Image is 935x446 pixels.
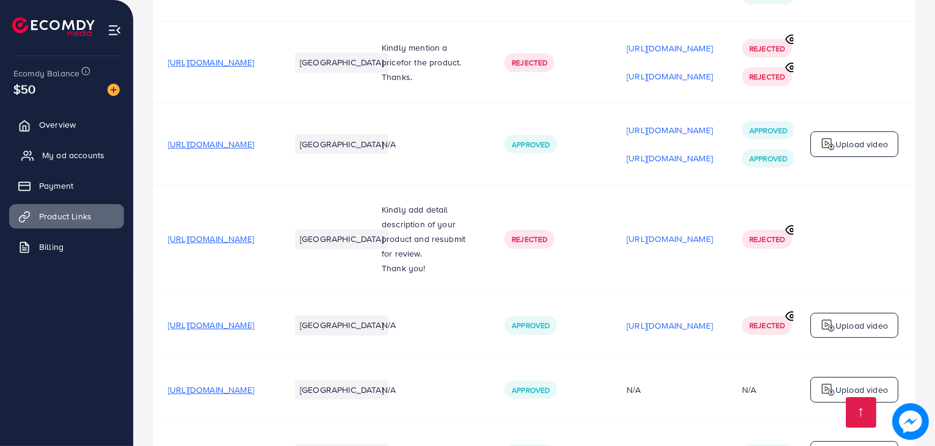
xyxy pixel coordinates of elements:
p: [URL][DOMAIN_NAME] [627,69,713,84]
span: N/A [382,319,396,331]
img: logo [12,17,95,36]
span: Overview [39,119,76,131]
span: Ecomdy Balance [13,67,79,79]
p: Kindly add detail description of your product and resubmit for review. [382,202,475,261]
span: f [401,56,404,68]
span: Approved [749,125,787,136]
span: Product Links [39,210,92,222]
span: Rejected [749,43,785,54]
img: menu [107,23,122,37]
span: Approved [749,153,787,164]
li: [GEOGRAPHIC_DATA] [295,380,388,400]
p: Upload video [835,318,888,333]
p: Thanks. [382,70,475,84]
span: N/A [382,138,396,150]
img: logo [821,318,835,333]
p: Thank you! [382,261,475,276]
img: image [107,84,120,96]
span: [URL][DOMAIN_NAME] [168,233,254,245]
span: [URL][DOMAIN_NAME] [168,56,254,68]
div: N/A [742,384,756,396]
p: Upload video [835,137,888,152]
p: Upload video [835,382,888,397]
a: Overview [9,112,124,137]
span: Rejected [749,320,785,331]
span: N/A [382,384,396,396]
img: image [892,403,929,440]
a: Product Links [9,204,124,228]
p: [URL][DOMAIN_NAME] [627,151,713,166]
a: My ad accounts [9,143,124,167]
li: [GEOGRAPHIC_DATA] [295,229,388,249]
span: Approved [512,139,550,150]
img: logo [821,137,835,152]
li: [GEOGRAPHIC_DATA] [295,134,388,154]
p: Kindly mention a price or the product. [382,40,475,70]
p: [URL][DOMAIN_NAME] [627,232,713,246]
a: Payment [9,174,124,198]
span: My ad accounts [42,149,104,161]
p: [URL][DOMAIN_NAME] [627,123,713,137]
p: [URL][DOMAIN_NAME] [627,41,713,56]
span: Billing [39,241,64,253]
a: Billing [9,235,124,259]
div: N/A [627,384,713,396]
span: Rejected [749,234,785,244]
li: [GEOGRAPHIC_DATA] [295,53,388,72]
span: Rejected [749,71,785,82]
span: [URL][DOMAIN_NAME] [168,138,254,150]
span: Payment [39,180,73,192]
span: Rejected [512,57,547,68]
img: logo [821,382,835,397]
li: [GEOGRAPHIC_DATA] [295,315,388,335]
span: Approved [512,385,550,395]
span: $50 [13,80,35,98]
p: [URL][DOMAIN_NAME] [627,318,713,333]
span: [URL][DOMAIN_NAME] [168,319,254,331]
span: Rejected [512,234,547,244]
span: Approved [512,320,550,331]
span: [URL][DOMAIN_NAME] [168,384,254,396]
